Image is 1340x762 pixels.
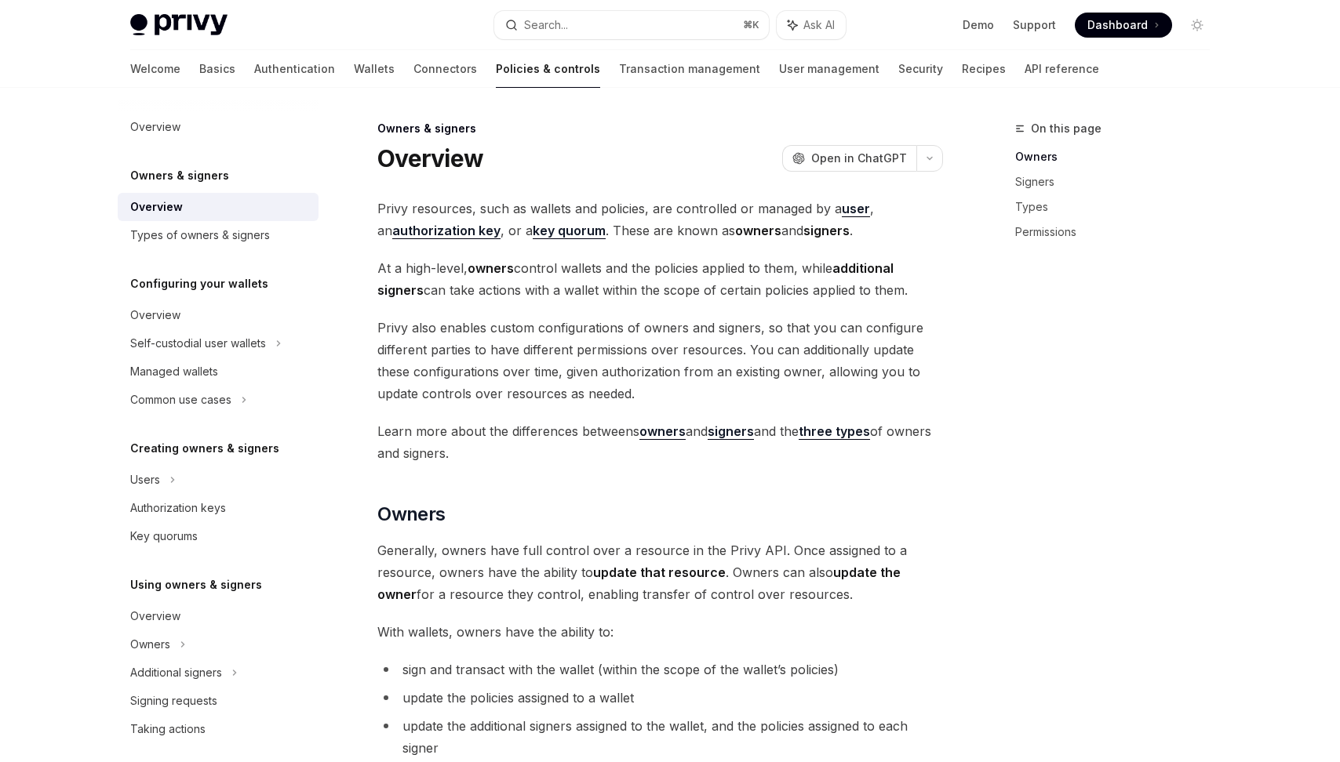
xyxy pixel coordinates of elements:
[130,198,183,216] div: Overview
[254,50,335,88] a: Authentication
[118,715,319,743] a: Taking actions
[743,19,759,31] span: ⌘ K
[377,144,483,172] h1: Overview
[392,223,501,238] strong: authorization key
[799,423,870,440] a: three types
[1185,13,1210,38] button: Toggle dark mode
[130,635,170,654] div: Owners
[1015,220,1222,245] a: Permissions
[130,334,266,353] div: Self-custodial user wallets
[402,690,634,706] span: update the policies assigned to a wallet
[130,118,180,136] div: Overview
[377,198,943,241] span: Privy resources, such as wallets and policies, are controlled or managed by a , an , or a . These...
[118,113,319,141] a: Overview
[1025,50,1099,88] a: API reference
[777,11,846,39] button: Ask AI
[1015,169,1222,194] a: Signers
[533,223,606,238] strong: key quorum
[962,50,1006,88] a: Recipes
[377,621,943,643] span: With wallets, owners have the ability to:
[593,564,726,580] strong: update that resource
[496,50,600,88] a: Policies & controls
[130,470,160,489] div: Users
[842,201,870,217] a: user
[130,226,270,245] div: Types of owners & signers
[639,423,686,439] strong: owners
[1015,144,1222,169] a: Owners
[402,718,908,756] span: update the additional signers assigned to the wallet, and the policies assigned to each signer
[524,16,568,34] div: Search...
[118,522,319,550] a: Key quorums
[354,50,395,88] a: Wallets
[377,502,445,527] span: Owners
[130,274,268,293] h5: Configuring your wallets
[1087,17,1148,33] span: Dashboard
[118,193,319,221] a: Overview
[533,223,606,239] a: key quorum
[130,720,206,738] div: Taking actions
[130,166,229,185] h5: Owners & signers
[803,223,850,238] strong: signers
[130,527,198,546] div: Key quorums
[377,257,943,301] span: At a high-level, control wallets and the policies applied to them, while can take actions with a ...
[377,317,943,405] span: Privy also enables custom configurations of owners and signers, so that you can configure differe...
[130,607,180,626] div: Overview
[468,260,514,276] strong: owners
[130,691,217,710] div: Signing requests
[392,223,501,239] a: authorization key
[619,50,760,88] a: Transaction management
[118,221,319,249] a: Types of owners & signers
[377,121,943,136] div: Owners & signers
[130,362,218,381] div: Managed wallets
[130,499,226,517] div: Authorization keys
[377,420,943,464] span: Learn more about the differences betweens and and the of owners and signers.
[735,223,781,238] strong: owners
[898,50,943,88] a: Security
[130,575,262,594] h5: Using owners & signers
[130,663,222,682] div: Additional signers
[118,602,319,630] a: Overview
[118,301,319,329] a: Overview
[130,14,228,36] img: light logo
[130,306,180,325] div: Overview
[782,145,916,172] button: Open in ChatGPT
[118,494,319,522] a: Authorization keys
[494,11,769,39] button: Search...⌘K
[130,390,231,409] div: Common use cases
[377,539,943,605] span: Generally, owners have full control over a resource in the Privy API. Once assigned to a resource...
[799,423,870,439] strong: three types
[118,687,319,715] a: Signing requests
[1031,119,1101,138] span: On this page
[1013,17,1056,33] a: Support
[779,50,879,88] a: User management
[1015,194,1222,220] a: Types
[199,50,235,88] a: Basics
[708,423,754,440] a: signers
[413,50,477,88] a: Connectors
[842,201,870,216] strong: user
[963,17,994,33] a: Demo
[130,439,279,458] h5: Creating owners & signers
[811,151,907,166] span: Open in ChatGPT
[402,662,839,677] span: sign and transact with the wallet (within the scope of the wallet’s policies)
[708,423,754,439] strong: signers
[118,357,319,386] a: Managed wallets
[639,423,686,440] a: owners
[130,50,180,88] a: Welcome
[803,17,835,33] span: Ask AI
[1075,13,1172,38] a: Dashboard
